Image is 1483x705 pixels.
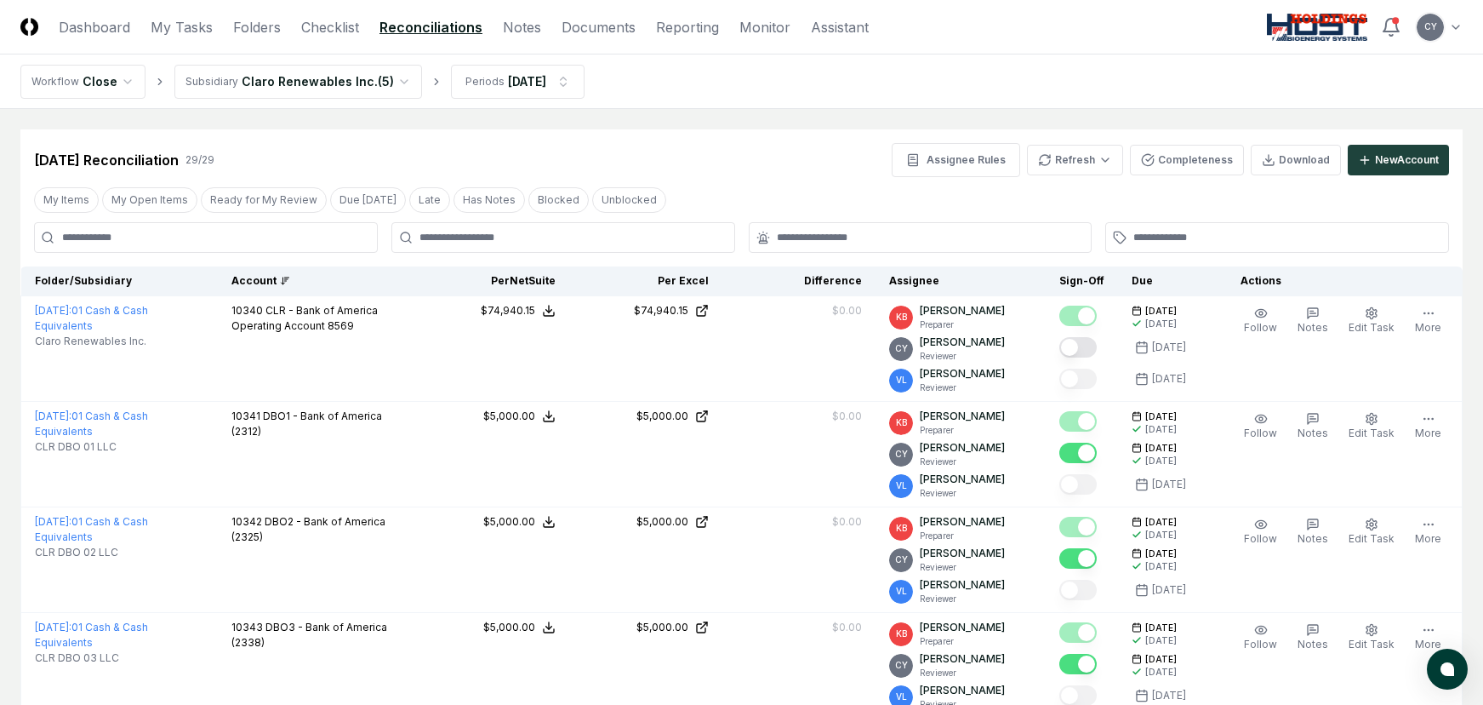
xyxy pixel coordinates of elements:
button: Edit Task [1345,620,1398,656]
div: [DATE] [1152,582,1186,598]
div: [DATE] [1152,340,1186,355]
button: Notes [1294,620,1332,656]
button: Mark complete [1059,548,1097,569]
span: [DATE] : [35,515,71,528]
div: $5,000.00 [483,514,535,530]
button: Follow [1241,620,1281,656]
div: [DATE] [1145,423,1177,436]
button: Ready for My Review [201,187,327,213]
button: More [1412,514,1445,550]
span: CLR DBO 01 LLC [35,439,117,455]
a: [DATE]:01 Cash & Cash Equivalents [35,410,148,438]
span: [DATE] [1145,410,1177,423]
div: Subsidiary [185,74,238,89]
div: Due [1132,273,1200,289]
p: [PERSON_NAME] [920,440,1005,456]
button: Mark complete [1059,517,1097,537]
p: [PERSON_NAME] [920,303,1005,318]
span: Edit Task [1349,532,1395,545]
button: atlas-launcher [1427,649,1468,690]
th: Per Excel [569,267,722,296]
a: Folders [233,17,281,37]
button: Edit Task [1345,409,1398,444]
span: VL [896,691,907,703]
span: Edit Task [1349,321,1395,334]
p: [PERSON_NAME] [920,514,1005,530]
p: Reviewer [920,456,1005,468]
a: Documents [562,17,636,37]
img: Host NA Holdings logo [1267,14,1368,41]
button: Notes [1294,303,1332,339]
span: CLR DBO 02 LLC [35,545,118,560]
button: Follow [1241,514,1281,550]
p: [PERSON_NAME] [920,366,1005,381]
button: $5,000.00 [483,409,556,424]
th: Per NetSuite [416,267,569,296]
button: Completeness [1130,145,1244,175]
a: $5,000.00 [583,514,709,530]
span: CY [895,659,908,672]
button: Mark complete [1059,443,1097,463]
span: [DATE] : [35,621,71,633]
span: [DATE] [1145,622,1177,634]
span: VL [896,585,907,598]
a: $74,940.15 [583,303,709,318]
a: Assistant [811,17,869,37]
button: More [1412,303,1445,339]
a: Reconciliations [379,17,482,37]
p: [PERSON_NAME] [920,472,1005,487]
span: DBO1 - Bank of America (2312) [231,410,382,438]
p: Reviewer [920,350,1005,363]
button: More [1412,620,1445,656]
p: Preparer [920,530,1005,542]
div: [DATE] [1145,455,1177,467]
span: CY [895,448,908,461]
div: Account [231,273,402,289]
th: Difference [722,267,876,296]
a: Checklist [301,17,359,37]
button: Notes [1294,409,1332,444]
div: $5,000.00 [636,620,688,635]
button: Mark complete [1059,474,1097,495]
span: Notes [1298,638,1328,651]
p: Preparer [920,318,1005,331]
span: 10340 [231,304,263,317]
button: Mark complete [1059,622,1097,643]
p: [PERSON_NAME] [920,546,1005,561]
div: $0.00 [832,620,862,635]
div: [DATE] [1145,666,1177,679]
span: CY [1424,20,1437,33]
div: [DATE] [1152,371,1186,387]
button: My Open Items [102,187,197,213]
span: CLR - Bank of America Operating Account 8569 [231,304,378,332]
button: Late [409,187,450,213]
a: $5,000.00 [583,620,709,635]
span: Claro Renewables Inc. [35,334,146,349]
div: [DATE] [1145,529,1177,542]
button: Notes [1294,514,1332,550]
div: New Account [1375,152,1439,168]
div: $5,000.00 [636,514,688,530]
a: [DATE]:01 Cash & Cash Equivalents [35,621,148,649]
p: [PERSON_NAME] [920,620,1005,635]
span: [DATE] [1145,305,1177,318]
span: DBO3 - Bank of America (2338) [231,621,387,649]
a: Notes [503,17,541,37]
span: 10343 [231,621,263,633]
button: Edit Task [1345,303,1398,339]
div: [DATE] [1145,634,1177,647]
th: Assignee [876,267,1046,296]
button: Mark complete [1059,369,1097,389]
a: Reporting [656,17,719,37]
span: [DATE] : [35,304,71,317]
span: Follow [1244,427,1277,439]
span: Notes [1298,321,1328,334]
div: [DATE] [1152,688,1186,703]
span: [DATE] [1145,442,1177,455]
a: [DATE]:01 Cash & Cash Equivalents [35,304,148,332]
th: Sign-Off [1046,267,1118,296]
span: KB [896,628,907,640]
span: Notes [1298,427,1328,439]
button: CY [1415,12,1446,43]
span: CY [895,553,908,566]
